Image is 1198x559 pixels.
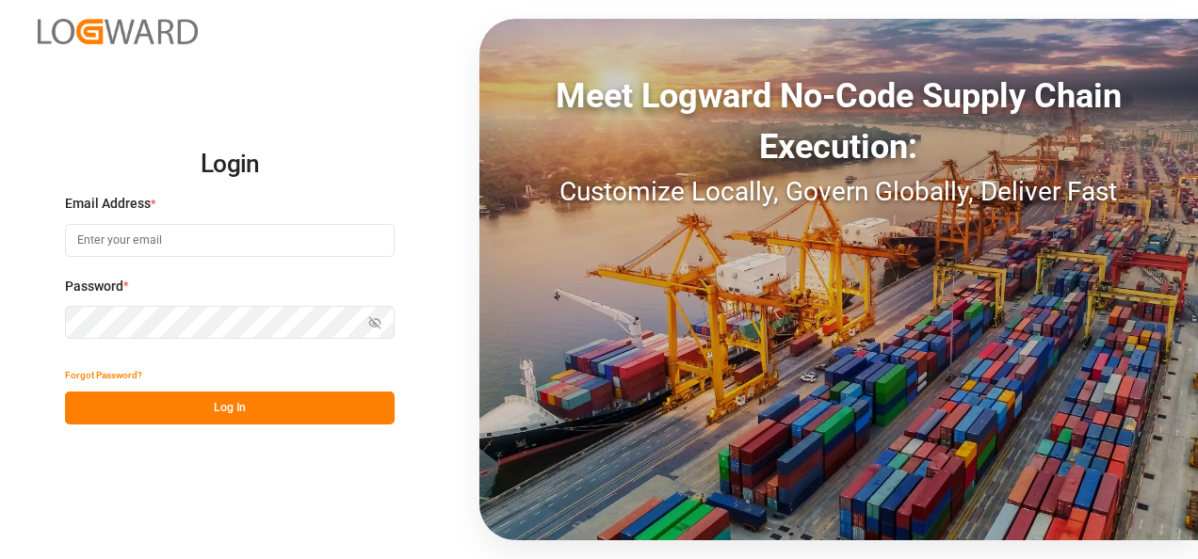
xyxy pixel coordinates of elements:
img: Logward_new_orange.png [38,19,198,44]
span: Email Address [65,194,151,214]
button: Forgot Password? [65,359,142,391]
div: Customize Locally, Govern Globally, Deliver Fast [479,172,1198,212]
button: Log In [65,391,395,424]
div: Meet Logward No-Code Supply Chain Execution: [479,71,1198,172]
h2: Login [65,135,395,195]
input: Enter your email [65,224,395,257]
span: Password [65,277,123,296]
